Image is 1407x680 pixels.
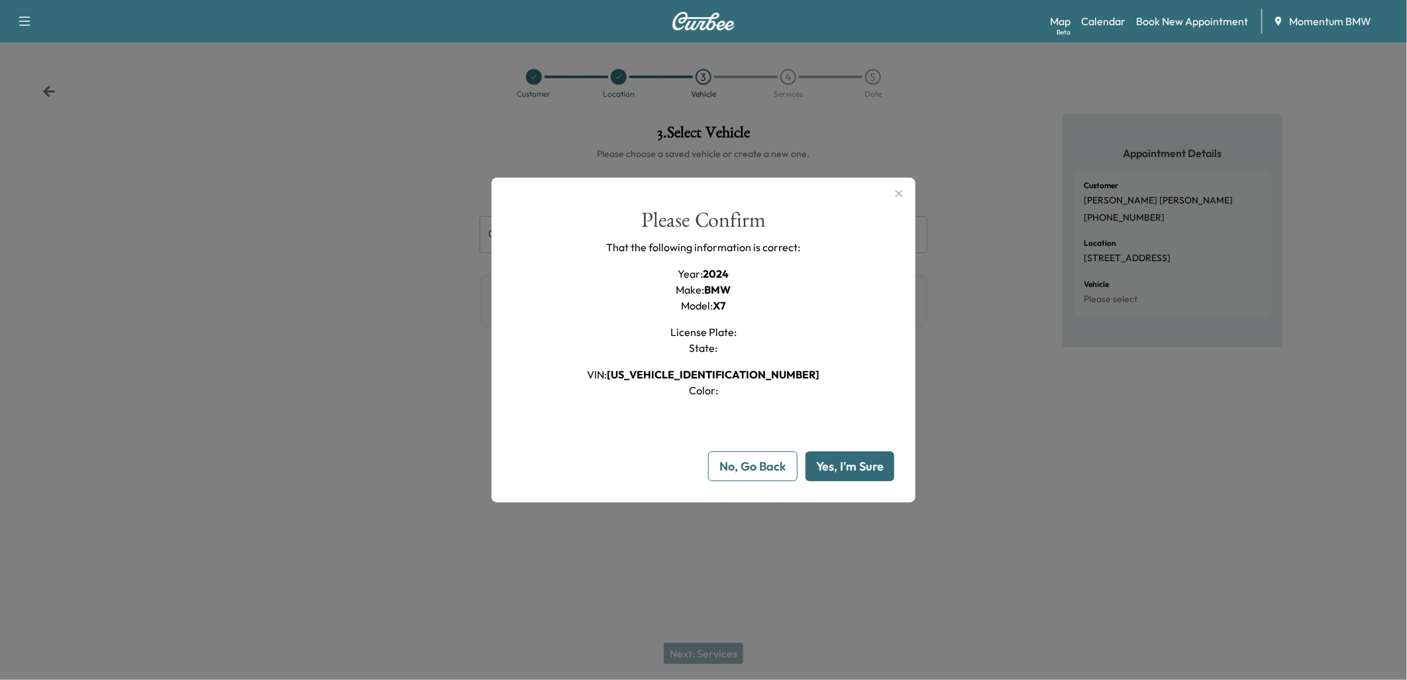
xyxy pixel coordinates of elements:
h1: License Plate : [670,324,737,340]
span: [US_VEHICLE_IDENTIFICATION_NUMBER] [607,368,820,381]
button: Yes, I'm Sure [806,451,894,481]
span: X7 [713,299,726,312]
a: Book New Appointment [1136,13,1248,29]
h1: VIN : [588,367,820,382]
h1: Year : [678,266,729,282]
img: Curbee Logo [672,12,735,30]
span: 2024 [703,267,729,280]
h1: Make : [676,282,731,298]
p: That the following information is correct: [607,239,801,255]
h1: Model : [682,298,726,313]
a: Calendar [1081,13,1125,29]
div: Beta [1057,27,1070,37]
a: MapBeta [1050,13,1070,29]
span: Momentum BMW [1289,13,1371,29]
h1: State : [690,340,718,356]
span: BMW [705,283,731,296]
h1: Color : [689,382,718,398]
div: Please Confirm [641,209,766,239]
button: No, Go Back [708,451,798,481]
